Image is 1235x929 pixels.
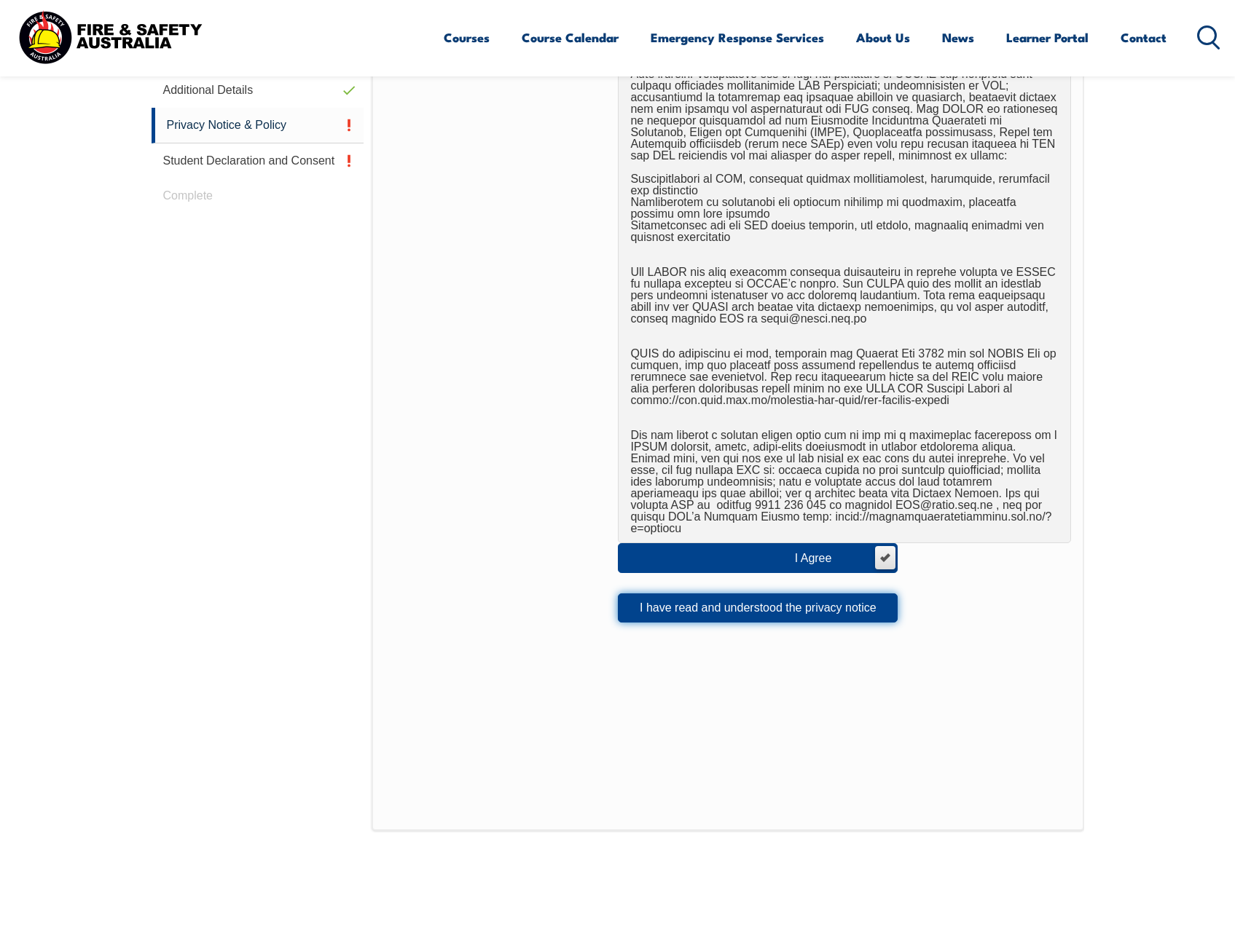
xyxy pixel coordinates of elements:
button: I have read and understood the privacy notice [618,593,898,622]
a: Contact [1121,18,1167,57]
div: I Agree [795,553,861,564]
a: Additional Details [152,73,364,108]
a: Course Calendar [522,18,619,57]
a: About Us [856,18,910,57]
a: Emergency Response Services [651,18,824,57]
a: Student Declaration and Consent [152,143,364,178]
a: News [942,18,974,57]
a: Learner Portal [1006,18,1089,57]
a: Courses [444,18,490,57]
a: Privacy Notice & Policy [152,108,364,143]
